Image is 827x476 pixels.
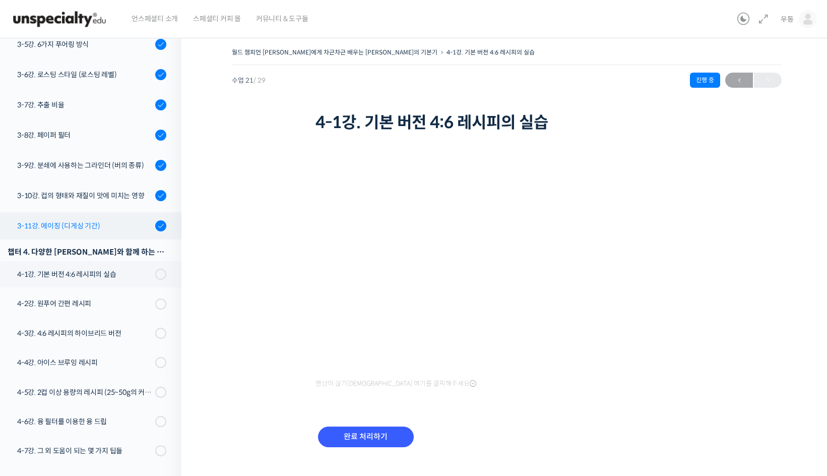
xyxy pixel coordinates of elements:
[17,387,152,398] div: 4-5강. 2컵 이상 용량의 레시피 (25~50g의 커피)
[17,220,152,231] div: 3-11강. 에이징 (디게싱 기간)
[232,77,266,84] span: 수업 21
[725,74,753,87] span: ←
[17,269,152,280] div: 4-1강. 기본 버전 4:6 레시피의 실습
[17,357,152,368] div: 4-4강. 아이스 브루잉 레시피
[781,15,794,24] span: 우동
[3,320,67,345] a: 홈
[232,48,437,56] a: 월드 챔피언 [PERSON_NAME]에게 차근차근 배우는 [PERSON_NAME]의 기본기
[17,160,152,171] div: 3-9강. 분쇄에 사용하는 그라인더 (버의 종류)
[17,39,152,50] div: 3-5강. 6가지 푸어링 방식
[130,320,194,345] a: 설정
[318,427,414,447] input: 완료 처리하기
[17,130,152,141] div: 3-8강. 페이퍼 필터
[17,69,152,80] div: 3-6강. 로스팅 스타일 (로스팅 레벨)
[315,113,698,132] h1: 4-1강. 기본 버전 4:6 레시피의 실습
[156,335,168,343] span: 설정
[725,73,753,88] a: ←이전
[17,99,152,110] div: 3-7강. 추출 비율
[17,445,152,456] div: 4-7강. 그 외 도움이 되는 몇 가지 팁들
[253,76,266,85] span: / 29
[32,335,38,343] span: 홈
[447,48,535,56] a: 4-1강. 기본 버전 4:6 레시피의 실습
[8,245,166,259] div: 챕터 4. 다양한 [PERSON_NAME]와 함께 하는 실전 브루잉
[690,73,720,88] div: 진행 중
[17,416,152,427] div: 4-6강. 융 필터를 이용한 융 드립
[17,190,152,201] div: 3-10강. 컵의 형태와 재질이 맛에 미치는 영향
[92,335,104,343] span: 대화
[67,320,130,345] a: 대화
[17,298,152,309] div: 4-2강. 원푸어 간편 레시피
[17,328,152,339] div: 4-3강. 4:6 레시피의 하이브리드 버전
[315,380,476,388] span: 영상이 끊기[DEMOGRAPHIC_DATA] 여기를 클릭해주세요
